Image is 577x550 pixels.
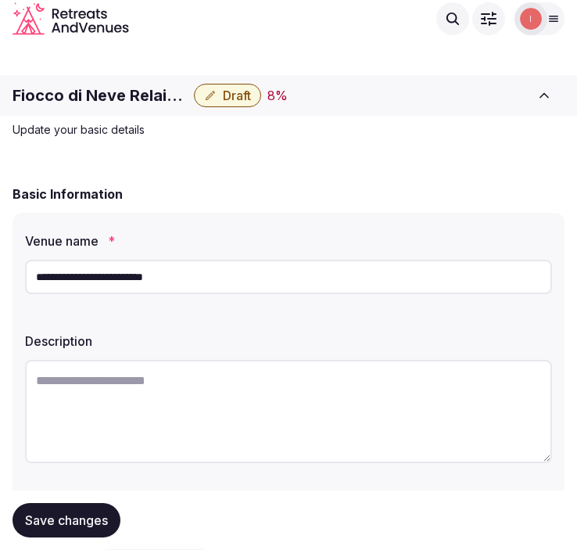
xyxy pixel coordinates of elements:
[194,84,261,107] button: Draft
[13,2,129,35] a: Visit the homepage
[25,235,552,247] label: Venue name
[13,2,129,35] svg: Retreats and Venues company logo
[524,78,564,113] button: Toggle sidebar
[267,86,288,105] div: 8 %
[13,84,188,106] h1: Fiocco di Neve Relais & Spa
[267,86,288,105] button: 8%
[25,335,552,347] label: Description
[13,503,120,537] button: Save changes
[25,512,108,528] span: Save changes
[13,185,123,203] h2: Basic Information
[223,88,251,103] span: Draft
[520,8,542,30] img: Irene Gonzales
[13,122,538,138] p: Update your basic details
